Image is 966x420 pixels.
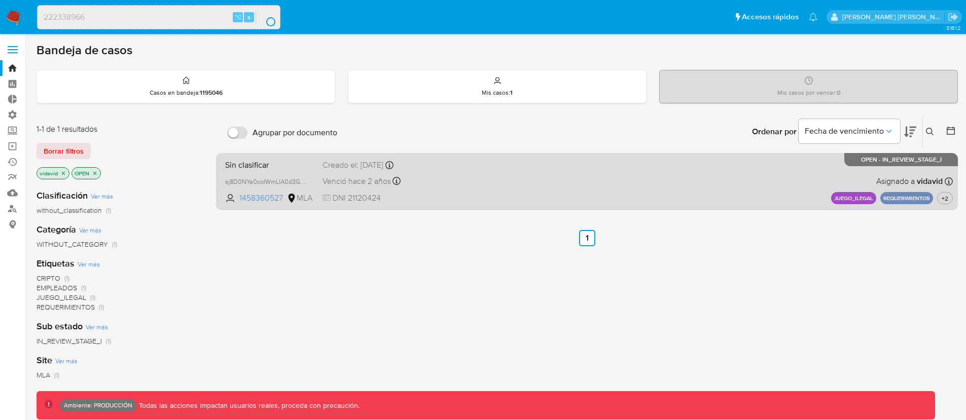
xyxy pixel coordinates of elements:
span: Accesos rápidos [742,12,799,22]
a: Notificaciones [809,13,817,21]
span: ⌥ [234,12,242,22]
input: Buscar usuario o caso... [38,11,280,24]
span: s [247,12,251,22]
p: victor.david@mercadolibre.com.co [842,12,945,22]
button: search-icon [256,10,276,24]
a: Salir [948,12,958,22]
p: Ambiente: PRODUCCIÓN [64,403,132,407]
p: Todas las acciones impactan usuarios reales, proceda con precaución. [136,401,360,410]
